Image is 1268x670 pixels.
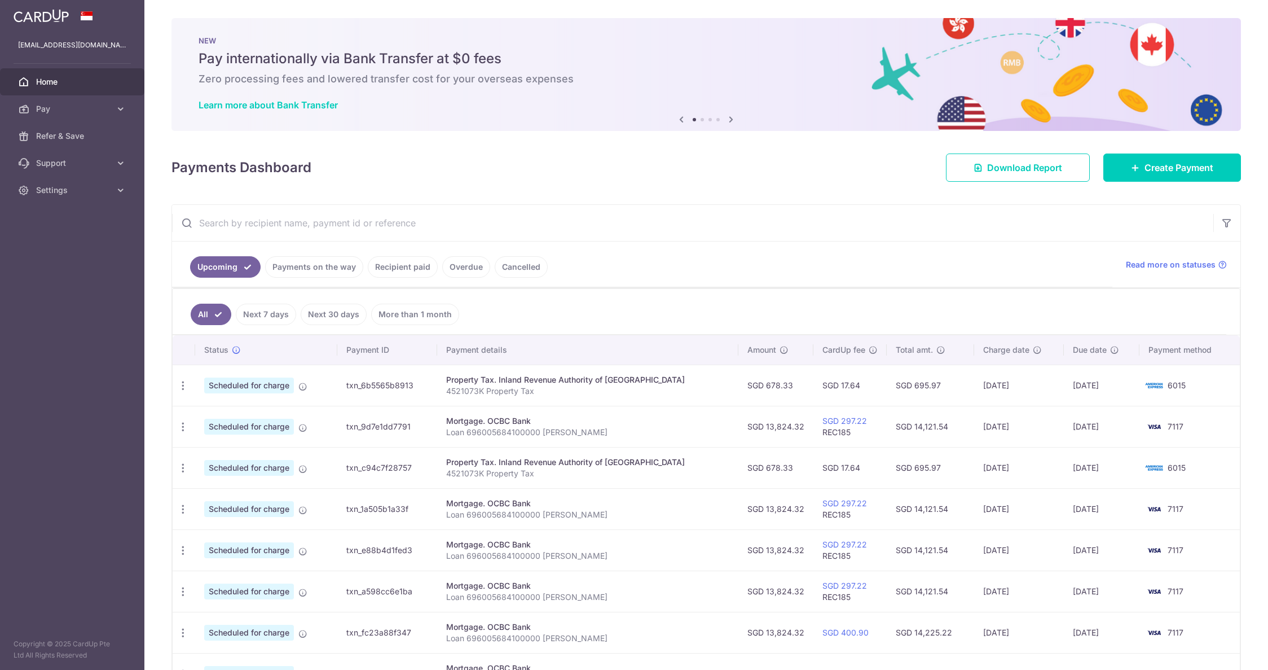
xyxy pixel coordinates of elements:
[204,460,294,476] span: Scheduled for charge
[18,40,126,51] p: [EMAIL_ADDRESS][DOMAIN_NAME]
[983,344,1029,356] span: Charge date
[371,304,459,325] a: More than 1 month
[446,580,729,592] div: Mortgage. OCBC Bank
[337,365,437,406] td: txn_6b5565b8913
[204,542,294,558] span: Scheduled for charge
[204,625,294,641] span: Scheduled for charge
[199,50,1214,68] h5: Pay internationally via Bank Transfer at $0 fees
[171,18,1241,131] img: Bank transfer banner
[1064,365,1139,406] td: [DATE]
[265,256,363,278] a: Payments on the way
[738,529,813,571] td: SGD 13,824.32
[204,584,294,599] span: Scheduled for charge
[887,365,974,406] td: SGD 695.97
[974,612,1064,653] td: [DATE]
[1143,626,1165,640] img: Bank Card
[446,374,729,386] div: Property Tax. Inland Revenue Authority of [GEOGRAPHIC_DATA]
[1103,154,1241,182] a: Create Payment
[1064,612,1139,653] td: [DATE]
[172,205,1213,241] input: Search by recipient name, payment id or reference
[171,157,311,178] h4: Payments Dashboard
[974,529,1064,571] td: [DATE]
[1143,544,1165,557] img: Bank Card
[36,103,111,115] span: Pay
[36,76,111,87] span: Home
[1168,422,1183,431] span: 7117
[813,406,887,447] td: REC185
[822,628,869,637] a: SGD 400.90
[14,9,69,23] img: CardUp
[1168,586,1183,596] span: 7117
[446,498,729,509] div: Mortgage. OCBC Bank
[1064,488,1139,529] td: [DATE]
[337,406,437,447] td: txn_9d7e1dd7791
[337,612,437,653] td: txn_fc23a88f347
[887,571,974,612] td: SGD 14,121.54
[204,378,294,393] span: Scheduled for charge
[1126,259,1216,270] span: Read more on statuses
[36,157,111,169] span: Support
[1073,344,1107,356] span: Due date
[446,633,729,644] p: Loan 696005684100000 [PERSON_NAME]
[974,571,1064,612] td: [DATE]
[191,304,231,325] a: All
[974,406,1064,447] td: [DATE]
[1168,545,1183,555] span: 7117
[887,488,974,529] td: SGD 14,121.54
[738,571,813,612] td: SGD 13,824.32
[446,427,729,438] p: Loan 696005684100000 [PERSON_NAME]
[974,488,1064,529] td: [DATE]
[199,72,1214,86] h6: Zero processing fees and lowered transfer cost for your overseas expenses
[337,447,437,488] td: txn_c94c7f28757
[738,447,813,488] td: SGD 678.33
[204,344,228,356] span: Status
[36,185,111,196] span: Settings
[738,488,813,529] td: SGD 13,824.32
[446,621,729,633] div: Mortgage. OCBC Bank
[987,161,1062,174] span: Download Report
[204,419,294,435] span: Scheduled for charge
[446,539,729,550] div: Mortgage. OCBC Bank
[813,488,887,529] td: REC185
[896,344,933,356] span: Total amt.
[446,457,729,468] div: Property Tax. Inland Revenue Authority of [GEOGRAPHIC_DATA]
[199,36,1214,45] p: NEW
[813,571,887,612] td: REC185
[446,468,729,479] p: 4521073K Property Tax
[1126,259,1227,270] a: Read more on statuses
[946,154,1090,182] a: Download Report
[199,99,338,111] a: Learn more about Bank Transfer
[337,571,437,612] td: txn_a598cc6e1ba
[1168,380,1186,390] span: 6015
[1168,628,1183,637] span: 7117
[446,550,729,562] p: Loan 696005684100000 [PERSON_NAME]
[1139,335,1240,365] th: Payment method
[1168,504,1183,514] span: 7117
[337,335,437,365] th: Payment ID
[446,415,729,427] div: Mortgage. OCBC Bank
[337,529,437,571] td: txn_e88b4d1fed3
[1064,529,1139,571] td: [DATE]
[747,344,776,356] span: Amount
[974,447,1064,488] td: [DATE]
[887,447,974,488] td: SGD 695.97
[822,344,865,356] span: CardUp fee
[1064,406,1139,447] td: [DATE]
[1143,420,1165,433] img: Bank Card
[822,581,867,590] a: SGD 297.22
[437,335,738,365] th: Payment details
[442,256,490,278] a: Overdue
[1064,571,1139,612] td: [DATE]
[1143,461,1165,475] img: Bank Card
[1143,502,1165,516] img: Bank Card
[813,447,887,488] td: SGD 17.64
[813,365,887,406] td: SGD 17.64
[368,256,438,278] a: Recipient paid
[1168,463,1186,472] span: 6015
[887,529,974,571] td: SGD 14,121.54
[738,612,813,653] td: SGD 13,824.32
[204,501,294,517] span: Scheduled for charge
[36,130,111,142] span: Refer & Save
[887,612,974,653] td: SGD 14,225.22
[1143,585,1165,598] img: Bank Card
